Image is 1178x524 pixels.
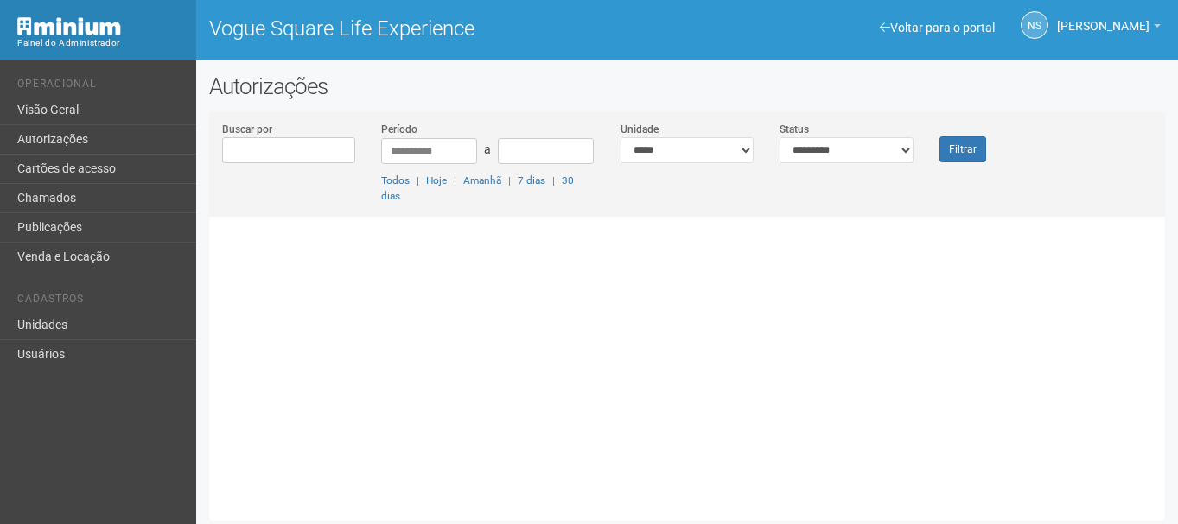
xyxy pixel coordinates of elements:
img: Minium [17,17,121,35]
li: Cadastros [17,293,183,311]
button: Filtrar [939,136,986,162]
label: Status [780,122,809,137]
a: NS [1021,11,1048,39]
span: | [454,174,456,186]
label: Buscar por [222,122,272,137]
h1: Vogue Square Life Experience [209,17,674,40]
span: | [552,174,555,186]
div: Painel do Administrador [17,35,183,51]
h2: Autorizações [209,73,1165,99]
span: | [417,174,419,186]
span: Nicolle Silva [1057,3,1149,33]
a: 7 dias [518,174,545,186]
a: Hoje [426,174,447,186]
a: Amanhã [463,174,501,186]
span: a [484,142,491,156]
label: Período [381,122,417,137]
a: [PERSON_NAME] [1057,22,1161,35]
label: Unidade [621,122,659,137]
li: Operacional [17,78,183,96]
span: | [508,174,511,186]
a: Todos [381,174,410,186]
a: Voltar para o portal [880,21,995,35]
